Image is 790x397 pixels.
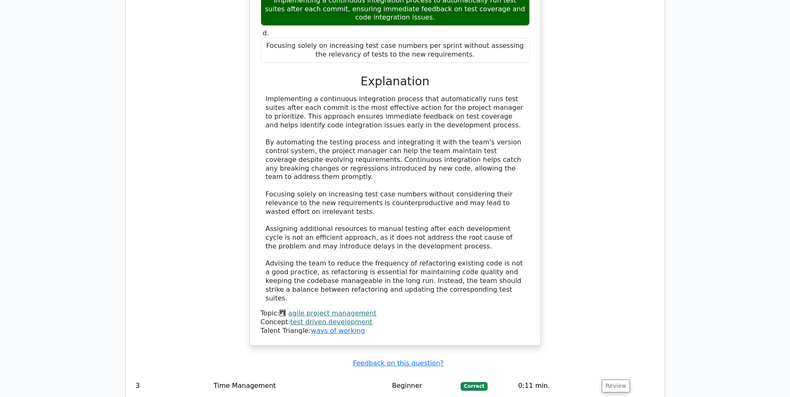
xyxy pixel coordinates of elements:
div: Implementing a continuous integration process that automatically runs test suites after each comm... [266,95,525,303]
div: Talent Triangle: [261,309,530,335]
div: Focusing solely on increasing test case numbers per sprint without assessing the relevancy of tes... [261,38,530,63]
span: d. [263,29,269,37]
div: Topic: [261,309,530,318]
div: Concept: [261,318,530,327]
a: test driven development [290,318,372,326]
a: agile project management [288,309,376,317]
a: ways of working [311,327,365,335]
button: Review [602,380,630,392]
h3: Explanation [266,74,525,89]
a: Feedback on this question? [353,359,444,367]
span: Correct [461,382,488,390]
